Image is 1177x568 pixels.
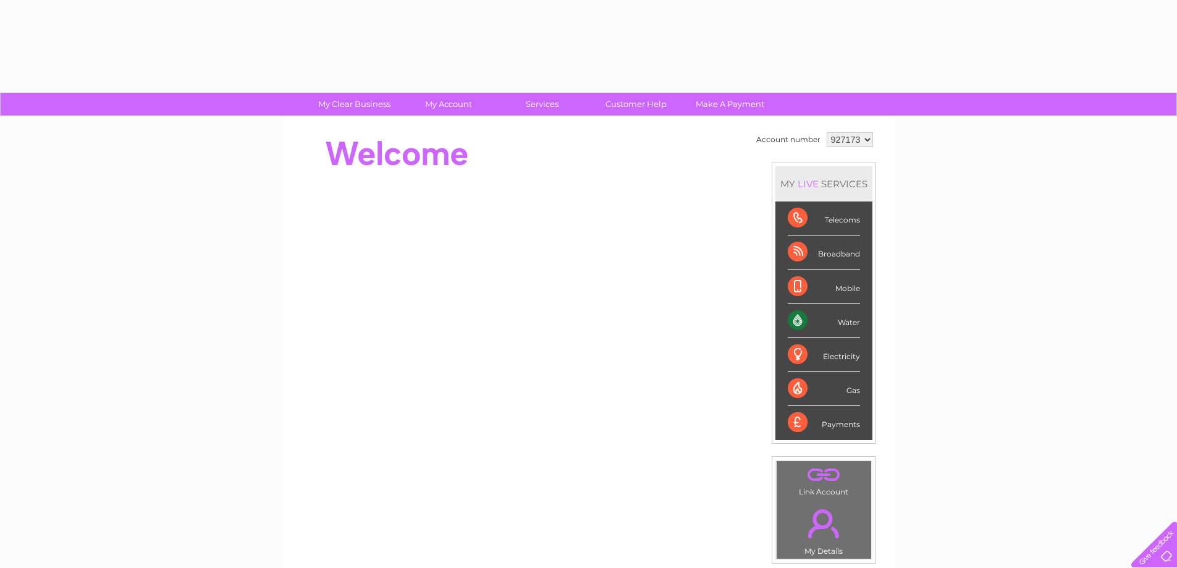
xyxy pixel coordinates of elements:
[491,93,593,116] a: Services
[753,129,824,150] td: Account number
[788,201,860,235] div: Telecoms
[303,93,405,116] a: My Clear Business
[585,93,687,116] a: Customer Help
[788,270,860,304] div: Mobile
[679,93,781,116] a: Make A Payment
[788,372,860,406] div: Gas
[776,460,872,499] td: Link Account
[788,235,860,269] div: Broadband
[788,338,860,372] div: Electricity
[780,502,868,545] a: .
[775,166,872,201] div: MY SERVICES
[776,499,872,559] td: My Details
[397,93,499,116] a: My Account
[788,304,860,338] div: Water
[788,406,860,439] div: Payments
[780,464,868,486] a: .
[795,178,821,190] div: LIVE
